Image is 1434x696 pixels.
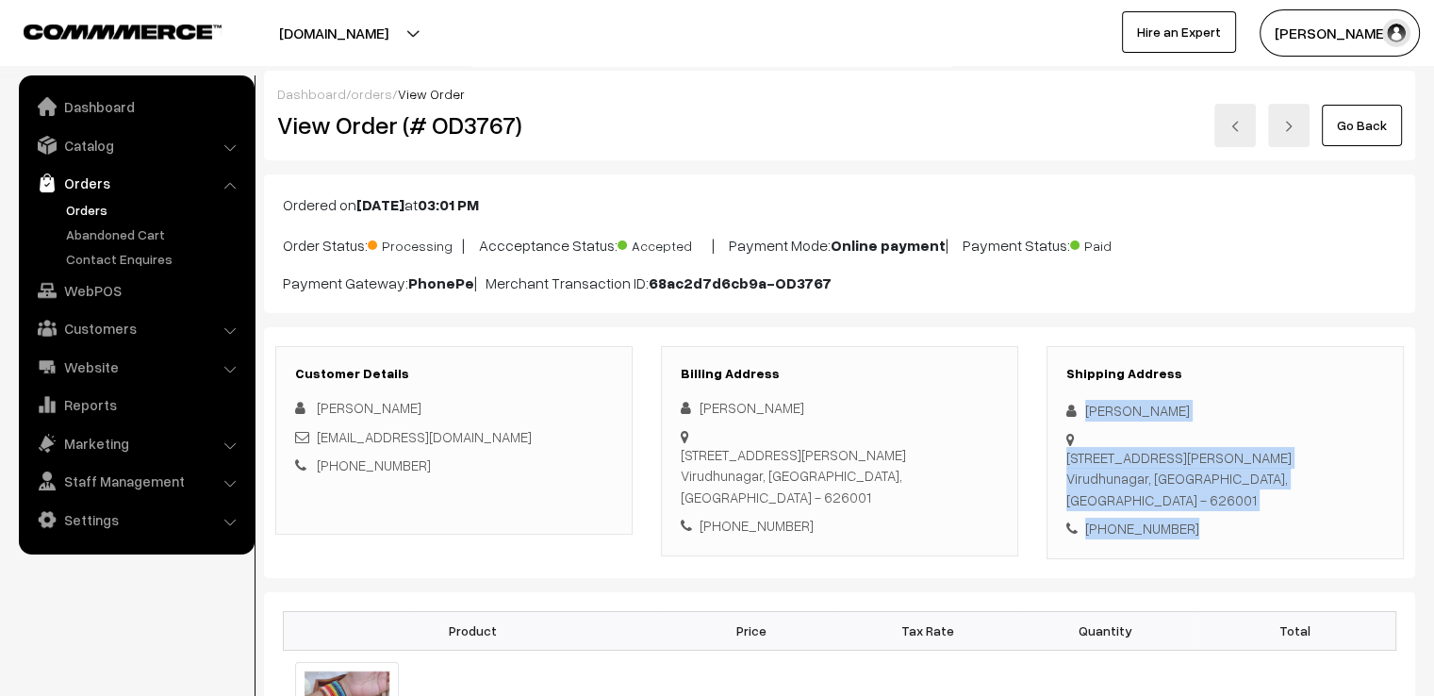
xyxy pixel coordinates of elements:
p: Ordered on at [283,193,1396,216]
div: [PERSON_NAME] [1066,400,1384,422]
b: 03:01 PM [418,195,479,214]
th: Product [284,611,663,650]
b: PhonePe [408,273,474,292]
div: / / [277,84,1402,104]
a: Settings [24,503,248,537]
b: 68ac2d7d6cb9a-OD3767 [649,273,832,292]
a: Orders [61,200,248,220]
a: [EMAIL_ADDRESS][DOMAIN_NAME] [317,428,532,445]
span: Paid [1070,231,1164,256]
a: Customers [24,311,248,345]
b: Online payment [831,236,946,255]
a: orders [351,86,392,102]
div: [PERSON_NAME] [681,397,998,419]
a: Orders [24,166,248,200]
div: [STREET_ADDRESS][PERSON_NAME] Virudhunagar, [GEOGRAPHIC_DATA], [GEOGRAPHIC_DATA] - 626001 [681,444,998,508]
div: [PHONE_NUMBER] [1066,518,1384,539]
a: Abandoned Cart [61,224,248,244]
img: COMMMERCE [24,25,222,39]
a: [PHONE_NUMBER] [317,456,431,473]
th: Quantity [1016,611,1194,650]
a: Contact Enquires [61,249,248,269]
a: Go Back [1322,105,1402,146]
a: Catalog [24,128,248,162]
a: Marketing [24,426,248,460]
span: Processing [368,231,462,256]
span: [PERSON_NAME] [317,399,421,416]
img: right-arrow.png [1283,121,1294,132]
th: Price [663,611,840,650]
th: Total [1194,611,1396,650]
div: [STREET_ADDRESS][PERSON_NAME] Virudhunagar, [GEOGRAPHIC_DATA], [GEOGRAPHIC_DATA] - 626001 [1066,447,1384,511]
h3: Billing Address [681,366,998,382]
a: Website [24,350,248,384]
button: [DOMAIN_NAME] [213,9,454,57]
a: WebPOS [24,273,248,307]
a: Staff Management [24,464,248,498]
img: left-arrow.png [1229,121,1241,132]
a: Dashboard [277,86,346,102]
h2: View Order (# OD3767) [277,110,634,140]
p: Order Status: | Accceptance Status: | Payment Mode: | Payment Status: [283,231,1396,257]
a: Reports [24,388,248,422]
th: Tax Rate [839,611,1016,650]
b: [DATE] [356,195,404,214]
button: [PERSON_NAME] [1260,9,1420,57]
img: user [1382,19,1410,47]
a: Dashboard [24,90,248,124]
h3: Customer Details [295,366,613,382]
p: Payment Gateway: | Merchant Transaction ID: [283,272,1396,294]
h3: Shipping Address [1066,366,1384,382]
a: Hire an Expert [1122,11,1236,53]
a: COMMMERCE [24,19,189,41]
div: [PHONE_NUMBER] [681,515,998,537]
span: View Order [398,86,465,102]
span: Accepted [618,231,712,256]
